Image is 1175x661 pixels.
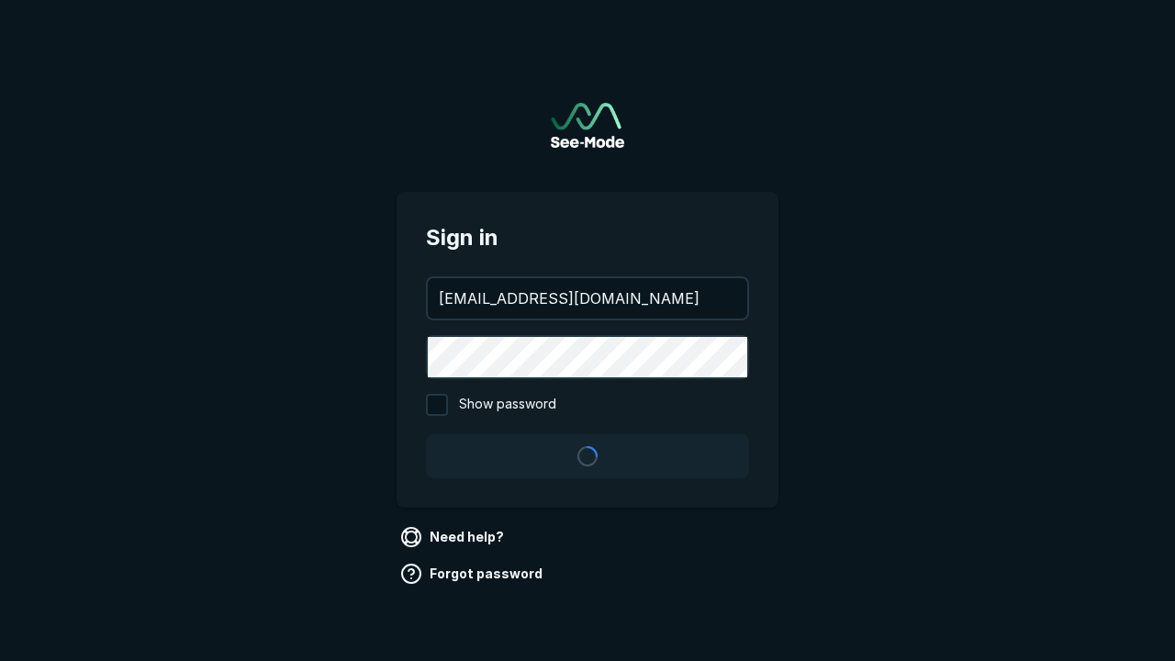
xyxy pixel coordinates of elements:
a: Need help? [397,522,511,552]
a: Forgot password [397,559,550,588]
img: See-Mode Logo [551,103,624,148]
input: your@email.com [428,278,747,319]
a: Go to sign in [551,103,624,148]
span: Show password [459,394,556,416]
span: Sign in [426,221,749,254]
